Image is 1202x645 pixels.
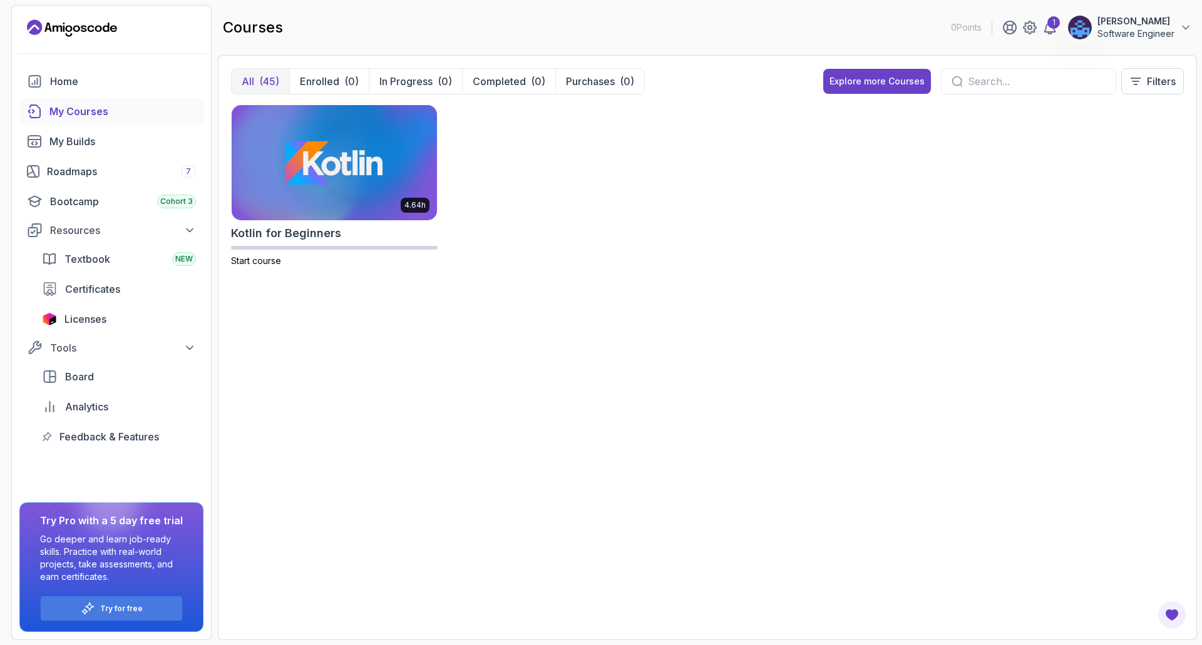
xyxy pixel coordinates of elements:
[300,74,339,89] p: Enrolled
[379,74,433,89] p: In Progress
[50,194,196,209] div: Bootcamp
[19,159,203,184] a: roadmaps
[34,307,203,332] a: licenses
[19,99,203,124] a: courses
[65,399,108,414] span: Analytics
[47,164,196,179] div: Roadmaps
[34,246,203,272] a: textbook
[566,74,615,89] p: Purchases
[50,74,196,89] div: Home
[175,254,193,264] span: NEW
[404,200,426,210] p: 4.64h
[19,189,203,214] a: bootcamp
[100,604,143,614] a: Try for free
[1147,74,1176,89] p: Filters
[64,251,110,267] span: Textbook
[34,277,203,302] a: certificates
[19,129,203,154] a: builds
[19,337,203,359] button: Tools
[1121,68,1184,94] button: Filters
[59,429,159,444] span: Feedback & Features
[50,340,196,355] div: Tools
[65,282,120,297] span: Certificates
[232,69,289,94] button: All(45)
[259,74,279,89] div: (45)
[19,69,203,94] a: home
[344,74,359,89] div: (0)
[1042,20,1057,35] a: 1
[49,134,196,149] div: My Builds
[1097,28,1174,40] p: Software Engineer
[232,105,437,220] img: Kotlin for Beginners card
[555,69,644,94] button: Purchases(0)
[620,74,634,89] div: (0)
[1047,16,1060,29] div: 1
[34,364,203,389] a: board
[231,255,281,266] span: Start course
[531,74,545,89] div: (0)
[160,196,193,206] span: Cohort 3
[40,596,183,621] button: Try for free
[50,223,196,238] div: Resources
[223,18,283,38] h2: courses
[1067,15,1192,40] button: user profile image[PERSON_NAME]Software Engineer
[64,312,106,327] span: Licenses
[49,104,196,119] div: My Courses
[369,69,462,94] button: In Progress(0)
[1097,15,1174,28] p: [PERSON_NAME]
[462,69,555,94] button: Completed(0)
[438,74,452,89] div: (0)
[34,394,203,419] a: analytics
[34,424,203,449] a: feedback
[1068,16,1092,39] img: user profile image
[951,21,982,34] p: 0 Points
[289,69,369,94] button: Enrolled(0)
[968,74,1106,89] input: Search...
[231,225,341,242] h2: Kotlin for Beginners
[473,74,526,89] p: Completed
[186,166,191,176] span: 7
[19,219,203,241] button: Resources
[40,533,183,583] p: Go deeper and learn job-ready skills. Practice with real-world projects, take assessments, and ea...
[823,69,931,94] button: Explore more Courses
[27,18,117,38] a: Landing page
[1157,600,1187,630] button: Open Feedback Button
[42,313,57,325] img: jetbrains icon
[830,75,925,88] div: Explore more Courses
[242,74,254,89] p: All
[65,369,94,384] span: Board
